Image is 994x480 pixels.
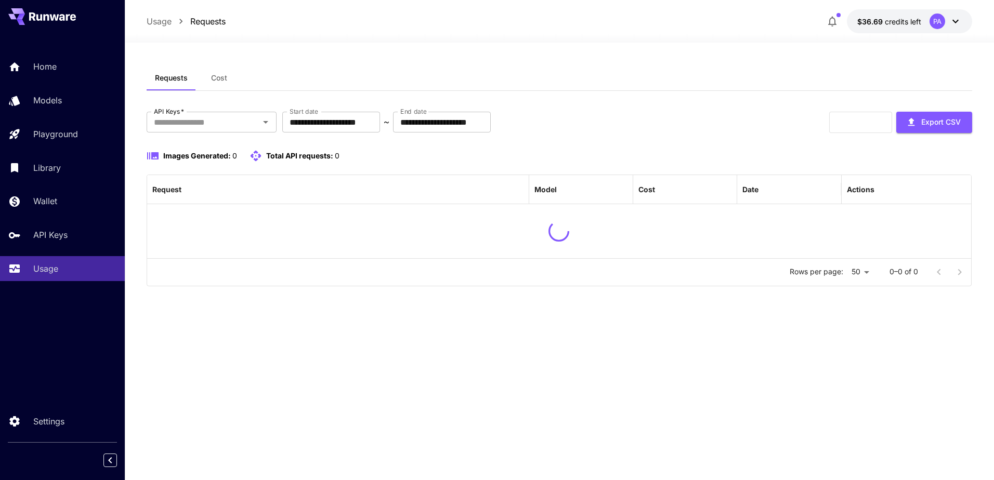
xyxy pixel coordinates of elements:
[211,73,227,83] span: Cost
[33,229,68,241] p: API Keys
[930,14,945,29] div: PA
[232,151,237,160] span: 0
[534,185,557,194] div: Model
[33,262,58,275] p: Usage
[400,107,426,116] label: End date
[742,185,758,194] div: Date
[266,151,333,160] span: Total API requests:
[152,185,181,194] div: Request
[33,128,78,140] p: Playground
[33,162,61,174] p: Library
[790,266,843,277] p: Rows per page:
[896,112,972,133] button: Export CSV
[103,454,117,467] button: Collapse sidebar
[190,15,226,28] a: Requests
[857,16,921,27] div: $36.68955
[847,9,972,33] button: $36.68955PA
[33,195,57,207] p: Wallet
[847,185,874,194] div: Actions
[384,116,389,128] p: ~
[147,15,172,28] a: Usage
[638,185,655,194] div: Cost
[290,107,318,116] label: Start date
[885,17,921,26] span: credits left
[155,73,188,83] span: Requests
[890,266,918,277] p: 0–0 of 0
[857,17,885,26] span: $36.69
[147,15,226,28] nav: breadcrumb
[258,115,273,129] button: Open
[154,107,184,116] label: API Keys
[163,151,231,160] span: Images Generated:
[33,60,57,73] p: Home
[847,264,873,279] div: 50
[33,415,64,428] p: Settings
[111,451,125,470] div: Collapse sidebar
[335,151,339,160] span: 0
[33,94,62,106] p: Models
